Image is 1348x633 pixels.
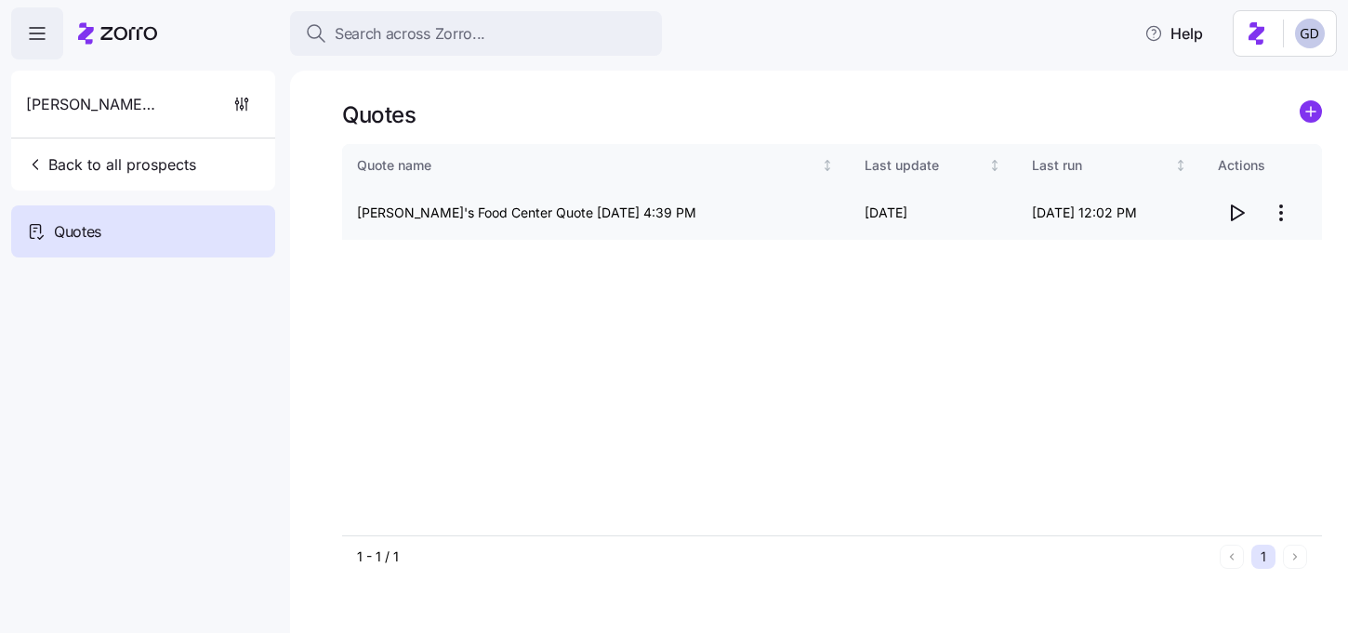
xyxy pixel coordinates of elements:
span: Help [1144,22,1203,45]
button: Previous page [1220,545,1244,569]
th: Quote nameNot sorted [342,144,850,187]
div: Last update [865,155,985,176]
button: 1 [1251,545,1275,569]
img: 68a7f73c8a3f673b81c40441e24bb121 [1295,19,1325,48]
th: Last runNot sorted [1017,144,1203,187]
th: Last updateNot sorted [850,144,1016,187]
a: Quotes [11,205,275,257]
div: Not sorted [821,159,834,172]
a: add icon [1300,100,1322,129]
span: Back to all prospects [26,153,196,176]
div: Last run [1032,155,1171,176]
td: [PERSON_NAME]'s Food Center Quote [DATE] 4:39 PM [342,187,850,240]
span: Search across Zorro... [335,22,485,46]
span: [PERSON_NAME]'s Food Center [26,93,160,116]
td: [DATE] 12:02 PM [1017,187,1203,240]
h1: Quotes [342,100,416,129]
div: Not sorted [1174,159,1187,172]
svg: add icon [1300,100,1322,123]
button: Next page [1283,545,1307,569]
td: [DATE] [850,187,1016,240]
button: Back to all prospects [19,146,204,183]
div: Quote name [357,155,818,176]
button: Search across Zorro... [290,11,662,56]
button: Help [1130,15,1218,52]
div: 1 - 1 / 1 [357,547,1212,566]
div: Actions [1218,155,1307,176]
div: Not sorted [988,159,1001,172]
span: Quotes [54,220,101,244]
